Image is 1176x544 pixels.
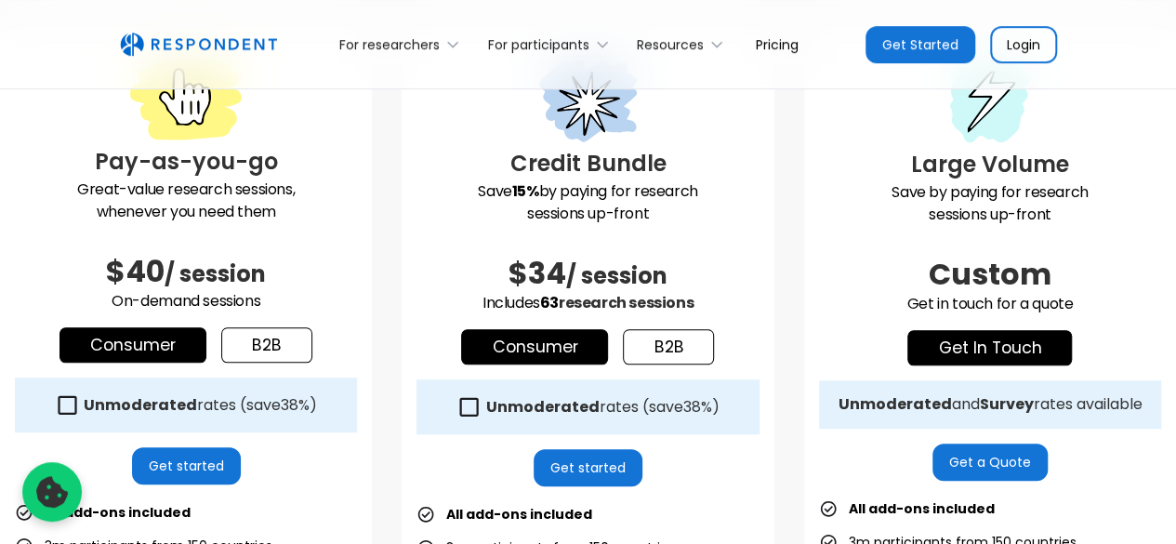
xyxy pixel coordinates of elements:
a: Get Started [865,26,975,63]
strong: All add-ons included [446,505,592,524]
span: $34 [509,252,566,294]
img: Untitled UI logotext [120,33,277,57]
p: Save by paying for research sessions up-front [819,181,1161,226]
a: Consumer [59,327,206,363]
strong: Survey [979,393,1033,415]
a: b2b [221,327,312,363]
span: 38% [281,394,310,416]
strong: All add-ons included [45,503,191,522]
div: Resources [637,35,704,54]
p: Includes [416,292,759,314]
a: Consumer [461,329,608,365]
a: Get a Quote [932,444,1048,481]
span: research sessions [559,292,694,313]
strong: All add-ons included [849,499,995,518]
a: Login [990,26,1057,63]
div: Resources [627,22,741,66]
p: Get in touch for a quote [819,293,1161,315]
span: / session [165,259,266,289]
div: rates (save ) [84,396,317,415]
div: rates (save ) [485,398,719,417]
a: Get started [534,449,642,486]
div: For participants [477,22,626,66]
div: and rates available [838,395,1142,414]
p: Save by paying for research sessions up-front [416,180,759,225]
strong: Unmoderated [485,396,599,418]
a: get in touch [907,330,1072,365]
span: $40 [106,250,165,292]
span: Custom [929,253,1051,295]
div: For participants [488,35,589,54]
p: On-demand sessions [15,290,357,312]
div: For researchers [329,22,477,66]
a: home [120,33,277,57]
strong: Unmoderated [838,393,951,415]
strong: Unmoderated [84,394,197,416]
strong: 15% [512,180,539,202]
span: 63 [540,292,559,313]
a: b2b [623,329,714,365]
h3: Pay-as-you-go [15,145,357,179]
div: For researchers [339,35,440,54]
p: Great-value research sessions, whenever you need them [15,179,357,223]
a: Pricing [741,22,813,66]
h3: Credit Bundle [416,147,759,180]
span: / session [566,260,667,291]
h3: Large Volume [819,148,1161,181]
a: Get started [132,447,241,484]
span: 38% [682,396,711,418]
